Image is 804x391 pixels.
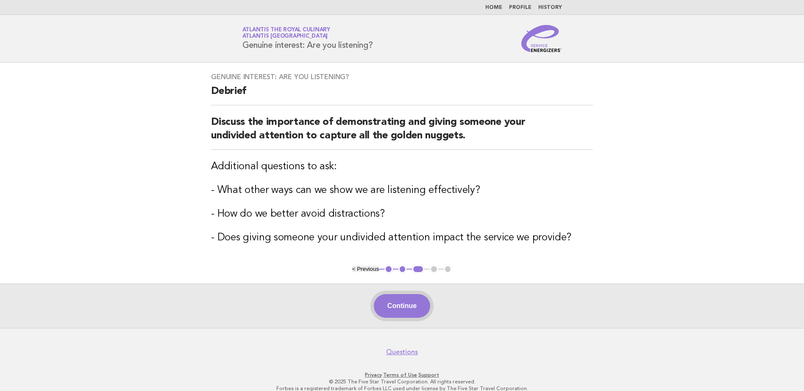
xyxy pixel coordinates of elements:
[242,27,330,39] a: Atlantis the Royal CulinaryAtlantis [GEOGRAPHIC_DATA]
[412,265,424,273] button: 3
[211,116,593,150] h2: Discuss the importance of demonstrating and giving someone your undivided attention to capture al...
[211,73,593,81] h3: Genuine interest: Are you listening?
[242,28,373,50] h1: Genuine interest: Are you listening?
[509,5,531,10] a: Profile
[383,372,417,378] a: Terms of Use
[143,378,662,385] p: © 2025 The Five Star Travel Corporation. All rights reserved.
[521,25,562,52] img: Service Energizers
[211,207,593,221] h3: - How do we better avoid distractions?
[211,184,593,197] h3: - What other ways can we show we are listening effectively?
[374,294,430,318] button: Continue
[242,34,328,39] span: Atlantis [GEOGRAPHIC_DATA]
[352,266,379,272] button: < Previous
[365,372,382,378] a: Privacy
[538,5,562,10] a: History
[384,265,393,273] button: 1
[211,160,593,173] h3: Additional questions to ask:
[485,5,502,10] a: Home
[211,85,593,105] h2: Debrief
[211,231,593,245] h3: - Does giving someone your undivided attention impact the service we provide?
[418,372,439,378] a: Support
[398,265,407,273] button: 2
[386,348,418,356] a: Questions
[143,372,662,378] p: · ·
